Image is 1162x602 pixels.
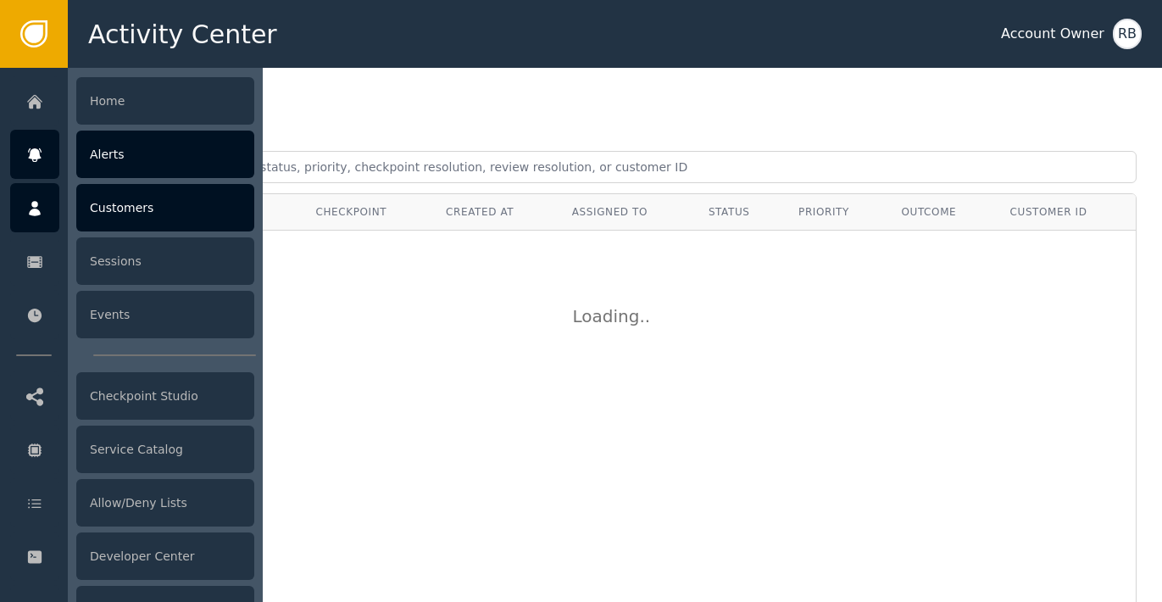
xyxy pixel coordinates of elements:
[1001,24,1104,44] div: Account Owner
[76,237,254,285] div: Sessions
[76,372,254,420] div: Checkpoint Studio
[76,426,254,473] div: Service Catalog
[572,204,683,220] div: Assigned To
[10,183,254,232] a: Customers
[88,15,277,53] span: Activity Center
[93,151,1137,183] input: Search by alert ID, agent, status, priority, checkpoint resolution, review resolution, or custome...
[10,290,254,339] a: Events
[573,304,658,329] div: Loading ..
[76,131,254,178] div: Alerts
[10,425,254,474] a: Service Catalog
[76,291,254,338] div: Events
[10,76,254,125] a: Home
[10,532,254,581] a: Developer Center
[10,371,254,421] a: Checkpoint Studio
[709,204,773,220] div: Status
[10,237,254,286] a: Sessions
[1113,19,1142,49] button: RB
[1010,204,1123,220] div: Customer ID
[10,478,254,527] a: Allow/Deny Lists
[76,77,254,125] div: Home
[446,204,547,220] div: Created At
[798,204,876,220] div: Priority
[76,184,254,231] div: Customers
[76,532,254,580] div: Developer Center
[76,479,254,527] div: Allow/Deny Lists
[315,204,420,220] div: Checkpoint
[901,204,984,220] div: Outcome
[10,130,254,179] a: Alerts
